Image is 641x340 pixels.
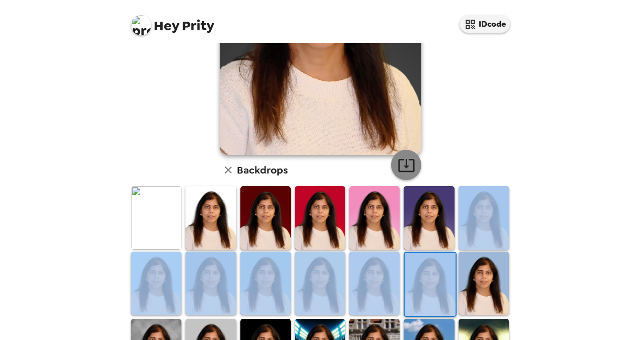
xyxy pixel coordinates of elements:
[131,10,214,33] span: Prity
[131,15,151,35] img: profile pic
[154,17,179,35] span: Hey
[237,162,288,178] h6: Backdrops
[131,186,181,249] img: Original
[460,15,510,33] button: IDcode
